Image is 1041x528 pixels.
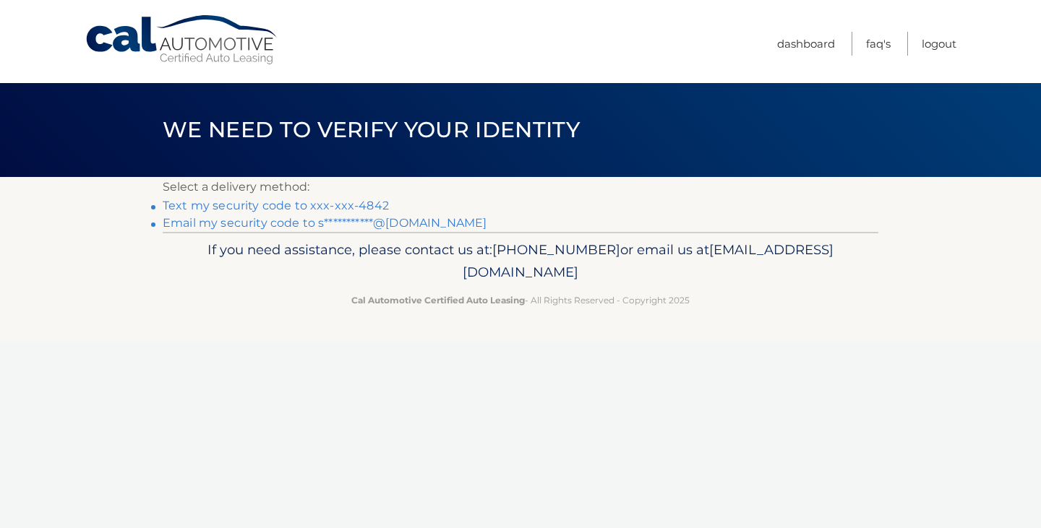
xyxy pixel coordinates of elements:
[492,241,620,258] span: [PHONE_NUMBER]
[172,293,869,308] p: - All Rights Reserved - Copyright 2025
[922,32,956,56] a: Logout
[163,177,878,197] p: Select a delivery method:
[172,238,869,285] p: If you need assistance, please contact us at: or email us at
[163,199,389,212] a: Text my security code to xxx-xxx-4842
[351,295,525,306] strong: Cal Automotive Certified Auto Leasing
[777,32,835,56] a: Dashboard
[85,14,280,66] a: Cal Automotive
[163,116,580,143] span: We need to verify your identity
[866,32,891,56] a: FAQ's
